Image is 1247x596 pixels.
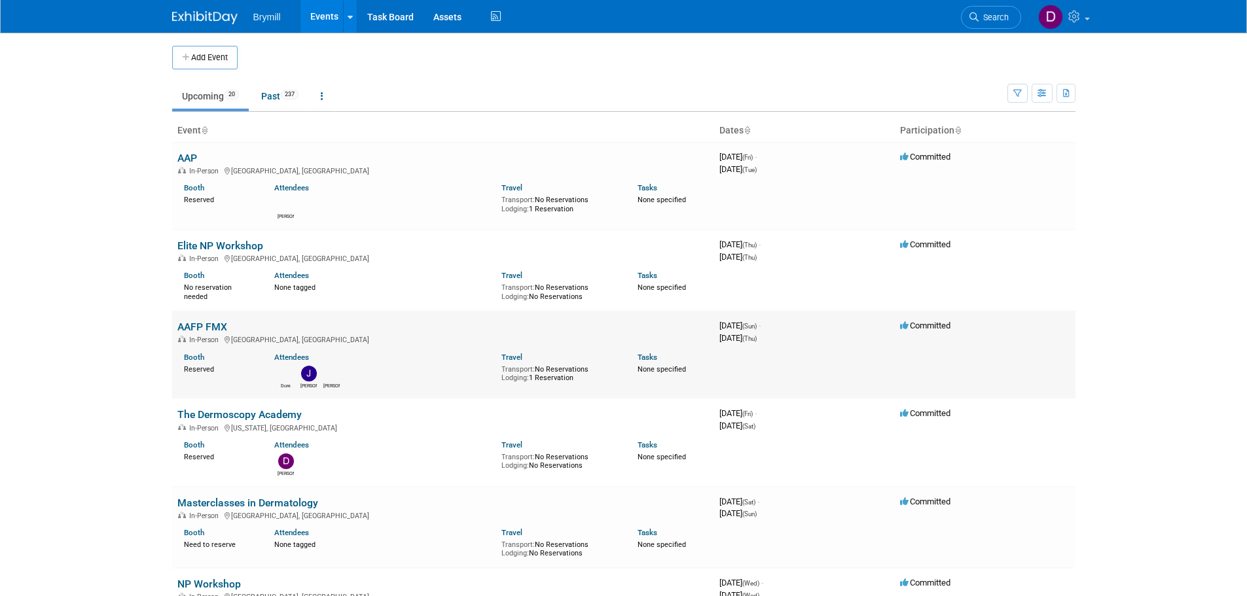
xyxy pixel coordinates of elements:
a: Tasks [638,528,657,537]
span: [DATE] [719,421,755,430]
div: No Reservations No Reservations [501,538,618,558]
span: [DATE] [719,408,757,418]
span: None specified [638,540,686,549]
span: [DATE] [719,578,763,587]
span: [DATE] [719,333,757,343]
span: (Sat) [742,423,755,430]
span: [DATE] [719,164,757,174]
span: Committed [900,408,950,418]
a: Upcoming20 [172,84,249,109]
th: Dates [714,120,895,142]
a: Elite NP Workshop [177,239,263,252]
div: [GEOGRAPHIC_DATA], [GEOGRAPHIC_DATA] [177,510,709,520]
span: - [757,497,759,506]
span: None specified [638,365,686,374]
span: None specified [638,283,686,292]
span: In-Person [189,512,223,520]
div: Reserved [184,450,255,462]
span: Committed [900,152,950,162]
span: - [755,408,757,418]
span: [DATE] [719,508,757,518]
div: Delaney Bryne [278,469,294,477]
a: AAFP FMX [177,321,227,333]
th: Participation [895,120,1075,142]
img: In-Person Event [178,167,186,173]
span: [DATE] [719,152,757,162]
span: Transport: [501,196,535,204]
span: Lodging: [501,549,529,557]
a: Booth [184,271,204,280]
a: Tasks [638,183,657,192]
a: Travel [501,440,522,449]
a: Booth [184,440,204,449]
span: In-Person [189,167,223,175]
span: (Sun) [742,323,757,330]
span: (Thu) [742,241,757,249]
a: Search [961,6,1021,29]
img: Delaney Bryne [1038,5,1063,29]
span: None specified [638,196,686,204]
img: Jeffery McDowell [301,366,317,381]
span: Lodging: [501,461,529,470]
div: [GEOGRAPHIC_DATA], [GEOGRAPHIC_DATA] [177,334,709,344]
a: Tasks [638,271,657,280]
a: Masterclasses in Dermatology [177,497,318,509]
span: (Sun) [742,510,757,517]
span: Committed [900,578,950,587]
span: Transport: [501,365,535,374]
a: Travel [501,183,522,192]
span: In-Person [189,424,223,432]
div: Nick Belton [323,381,340,389]
div: [US_STATE], [GEOGRAPHIC_DATA] [177,422,709,432]
a: Booth [184,183,204,192]
span: Committed [900,239,950,249]
span: (Wed) [742,580,759,587]
div: Nick Belton [278,212,294,220]
a: Attendees [274,440,309,449]
a: Attendees [274,353,309,362]
span: Transport: [501,540,535,549]
img: ExhibitDay [172,11,238,24]
span: In-Person [189,254,223,263]
a: Booth [184,528,204,537]
span: (Fri) [742,154,753,161]
img: Delaney Bryne [278,453,294,469]
a: Sort by Participation Type [954,125,961,135]
div: None tagged [274,538,492,550]
div: [GEOGRAPHIC_DATA], [GEOGRAPHIC_DATA] [177,253,709,263]
a: Tasks [638,353,657,362]
a: Sort by Event Name [201,125,208,135]
span: [DATE] [719,252,757,262]
span: Transport: [501,283,535,292]
span: - [761,578,763,587]
div: Dore Bryne [278,381,294,389]
span: 20 [225,90,239,99]
div: Need to reserve [184,538,255,550]
span: (Tue) [742,166,757,173]
div: No Reservations 1 Reservation [501,193,618,213]
div: No Reservations 1 Reservation [501,362,618,383]
span: Transport: [501,453,535,461]
span: - [759,321,761,330]
a: Attendees [274,183,309,192]
span: - [755,152,757,162]
img: In-Person Event [178,424,186,430]
a: AAP [177,152,197,164]
span: Lodging: [501,374,529,382]
span: Lodging: [501,205,529,213]
div: [GEOGRAPHIC_DATA], [GEOGRAPHIC_DATA] [177,165,709,175]
img: Nick Belton [324,366,340,381]
a: The Dermoscopy Academy [177,408,302,421]
img: In-Person Event [178,336,186,342]
a: Booth [184,353,204,362]
a: Past237 [251,84,308,109]
a: Travel [501,271,522,280]
div: None tagged [274,281,492,292]
span: - [759,239,761,249]
a: Attendees [274,528,309,537]
span: Committed [900,321,950,330]
a: Sort by Start Date [744,125,750,135]
span: Search [979,12,1009,22]
span: In-Person [189,336,223,344]
span: 237 [281,90,298,99]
